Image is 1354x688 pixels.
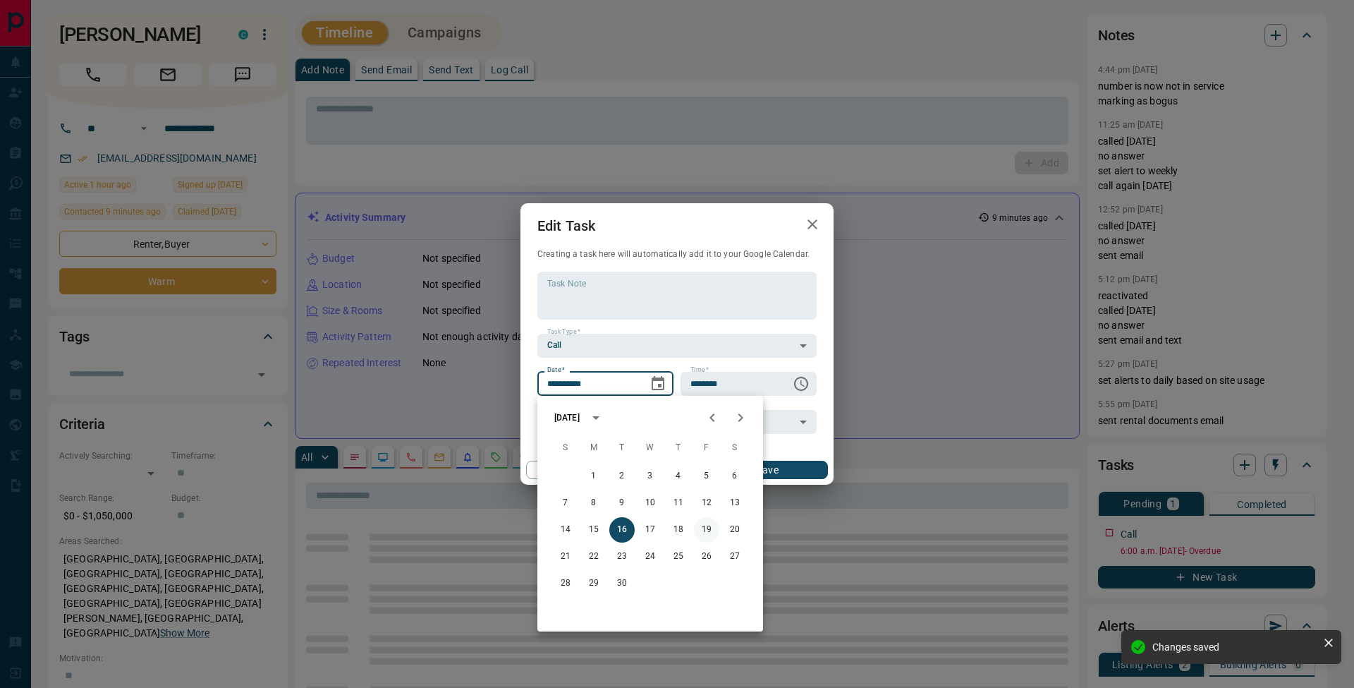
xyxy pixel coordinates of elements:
button: 10 [638,490,663,516]
button: 14 [553,517,578,543]
button: 2 [609,464,635,489]
button: 1 [581,464,606,489]
button: Cancel [526,461,647,479]
div: [DATE] [554,411,580,424]
button: 5 [694,464,719,489]
p: Creating a task here will automatically add it to your Google Calendar. [537,248,817,260]
button: 9 [609,490,635,516]
button: 7 [553,490,578,516]
div: Call [537,334,817,358]
button: 13 [722,490,748,516]
button: 6 [722,464,748,489]
button: 3 [638,464,663,489]
button: Choose date, selected date is Sep 16, 2025 [644,370,672,398]
button: 25 [666,544,691,569]
span: Saturday [722,434,748,462]
h2: Edit Task [520,203,612,248]
button: 29 [581,571,606,596]
span: Monday [581,434,606,462]
button: 28 [553,571,578,596]
button: Choose time, selected time is 6:00 AM [787,370,815,398]
button: 4 [666,464,691,489]
button: 8 [581,490,606,516]
span: Thursday [666,434,691,462]
button: 15 [581,517,606,543]
button: Previous month [698,404,726,432]
span: Tuesday [609,434,635,462]
span: Friday [694,434,719,462]
button: 26 [694,544,719,569]
button: 18 [666,517,691,543]
button: 17 [638,517,663,543]
label: Date [547,366,565,375]
button: 19 [694,517,719,543]
button: 20 [722,517,748,543]
label: Task Type [547,327,580,337]
button: 27 [722,544,748,569]
span: Wednesday [638,434,663,462]
button: 24 [638,544,663,569]
button: calendar view is open, switch to year view [584,406,608,430]
button: 22 [581,544,606,569]
button: 30 [609,571,635,596]
button: 16 [609,517,635,543]
button: 12 [694,490,719,516]
label: Time [690,366,709,375]
button: 21 [553,544,578,569]
button: Next month [726,404,755,432]
button: 11 [666,490,691,516]
span: Sunday [553,434,578,462]
div: Changes saved [1152,641,1317,653]
button: Save [707,461,828,479]
button: 23 [609,544,635,569]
